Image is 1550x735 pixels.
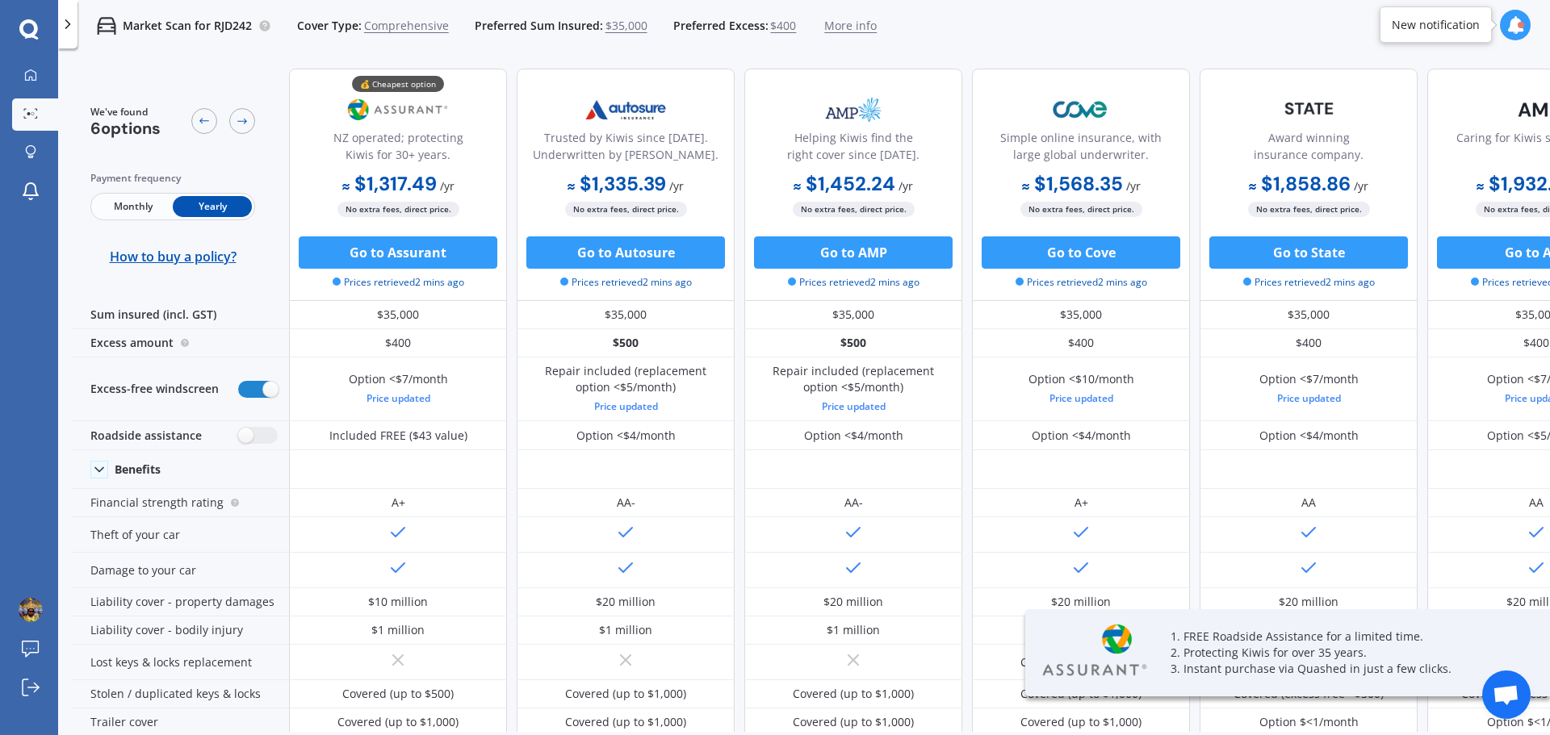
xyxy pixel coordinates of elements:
[90,118,161,139] span: 6 options
[804,428,903,444] div: Option <$4/month
[94,196,173,217] span: Monthly
[299,236,497,269] button: Go to Assurant
[754,236,953,269] button: Go to AMP
[337,202,459,217] span: No extra fees, direct price.
[560,275,692,290] span: Prices retrieved 2 mins ago
[793,202,915,217] span: No extra fees, direct price.
[71,680,289,708] div: Stolen / duplicated keys & locks
[1259,714,1359,730] div: Option $<1/month
[71,553,289,588] div: Damage to your car
[368,594,428,610] div: $10 million
[827,622,880,638] div: $1 million
[517,301,735,329] div: $35,000
[364,18,449,34] span: Comprehensive
[529,399,723,415] div: Price updated
[349,371,448,407] div: Option <$7/month
[744,301,962,329] div: $35,000
[1020,202,1142,217] span: No extra fees, direct price.
[756,363,950,415] div: Repair included (replacement option <$5/month)
[526,236,725,269] button: Go to Autosure
[123,18,252,34] p: Market Scan for RJD242
[972,329,1190,357] div: $400
[371,622,425,638] div: $1 million
[71,357,289,421] div: Excess-free windscreen
[329,428,467,444] div: Included FREE ($43 value)
[986,129,1176,169] div: Simple online insurance, with large global underwriter.
[596,594,656,610] div: $20 million
[572,90,679,130] img: Autosure.webp
[669,178,684,194] span: / yr
[90,170,255,186] div: Payment frequency
[793,714,914,730] div: Covered (up to $1,000)
[605,18,647,34] span: $35,000
[744,329,962,357] div: $500
[1020,686,1142,702] div: Covered (up to $1,000)
[673,18,769,34] span: Preferred Excess:
[899,178,913,194] span: / yr
[565,202,687,217] span: No extra fees, direct price.
[303,129,493,169] div: NZ operated; protecting Kiwis for 30+ years.
[1126,178,1141,194] span: / yr
[1020,714,1142,730] div: Covered (up to $1,000)
[337,714,459,730] div: Covered (up to $1,000)
[71,517,289,553] div: Theft of your car
[19,598,43,622] img: ACg8ocJM7bmZjpoViTI0WroBrDJ_7_oF7x9p6Asn9ehxC5aDa1yxTGE=s96-c
[1259,428,1359,444] div: Option <$4/month
[345,90,451,130] img: Assurant.png
[1259,390,1359,407] div: Price updated
[1255,90,1362,127] img: State-text-1.webp
[1392,17,1480,33] div: New notification
[1209,236,1408,269] button: Go to State
[71,489,289,517] div: Financial strength rating
[565,714,686,730] div: Covered (up to $1,000)
[982,236,1180,269] button: Go to Cove
[1354,178,1368,194] span: / yr
[758,129,949,169] div: Helping Kiwis find the right cover since [DATE].
[90,105,161,119] span: We've found
[1248,202,1370,217] span: No extra fees, direct price.
[115,462,161,477] div: Benefits
[530,129,721,169] div: Trusted by Kiwis since [DATE]. Underwritten by [PERSON_NAME].
[349,390,448,407] div: Price updated
[71,616,289,645] div: Liability cover - bodily injury
[1259,371,1359,407] div: Option <$7/month
[824,18,877,34] span: More info
[173,196,252,217] span: Yearly
[770,18,796,34] span: $400
[823,594,883,610] div: $20 million
[529,363,723,415] div: Repair included (replacement option <$5/month)
[342,686,454,702] div: Covered (up to $500)
[71,301,289,329] div: Sum insured (incl. GST)
[97,16,116,35] img: car.f15378c7a67c060ca3f3.svg
[756,399,950,415] div: Price updated
[1038,622,1151,679] img: Assurant.webp
[1022,171,1123,196] b: $1,568.35
[440,178,455,194] span: / yr
[297,18,362,34] span: Cover Type:
[1032,428,1131,444] div: Option <$4/month
[568,171,666,196] b: $1,335.39
[1028,371,1134,407] div: Option <$10/month
[1171,661,1510,677] p: 3. Instant purchase via Quashed in just a few clicks.
[1200,301,1418,329] div: $35,000
[1213,129,1404,169] div: Award winning insurance company.
[71,421,289,450] div: Roadside assistance
[794,171,895,196] b: $1,452.24
[342,171,437,196] b: $1,317.49
[1020,654,1142,670] div: Covered (up to $1,000)
[793,686,914,702] div: Covered (up to $1,000)
[1171,645,1510,661] p: 2. Protecting Kiwis for over 35 years.
[1301,495,1316,511] div: AA
[333,275,464,290] span: Prices retrieved 2 mins ago
[71,645,289,680] div: Lost keys & locks replacement
[475,18,603,34] span: Preferred Sum Insured:
[110,248,237,265] span: How to buy a policy?
[617,495,635,511] div: AA-
[1028,90,1134,130] img: Cove.webp
[392,495,405,511] div: A+
[800,90,907,130] img: AMP.webp
[1075,495,1088,511] div: A+
[1529,495,1544,511] div: AA
[289,329,507,357] div: $400
[844,495,863,511] div: AA-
